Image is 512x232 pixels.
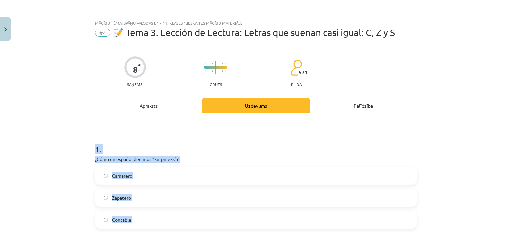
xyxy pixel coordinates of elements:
[205,63,206,64] img: icon-short-line-57e1e144782c952c97e751825c79c345078a6d821885a25fce030b3d8c18986b.svg
[205,70,206,72] img: icon-short-line-57e1e144782c952c97e751825c79c345078a6d821885a25fce030b3d8c18986b.svg
[310,98,417,113] div: Palīdzība
[95,156,417,163] p: ¿Cómo en español decimos “kurpnieks”?
[291,82,302,87] p: pilda
[112,27,395,38] span: 📝 Tema 3. Lección de Lectura: Letras que suenan casi igual: C, Z y S
[290,59,302,76] img: students-c634bb4e5e11cddfef0936a35e636f08e4e9abd3cc4e673bd6f9a4125e45ecb1.svg
[112,216,131,223] span: Contable
[4,27,7,32] img: icon-close-lesson-0947bae3869378f0d4975bcd49f059093ad1ed9edebbc8119c70593378902aed.svg
[112,172,132,179] span: Camarero
[222,63,223,64] img: icon-short-line-57e1e144782c952c97e751825c79c345078a6d821885a25fce030b3d8c18986b.svg
[222,70,223,72] img: icon-short-line-57e1e144782c952c97e751825c79c345078a6d821885a25fce030b3d8c18986b.svg
[133,65,138,74] div: 8
[212,70,213,72] img: icon-short-line-57e1e144782c952c97e751825c79c345078a6d821885a25fce030b3d8c18986b.svg
[202,98,310,113] div: Uzdevums
[95,98,202,113] div: Apraksts
[104,174,108,178] input: Camarero
[225,63,226,64] img: icon-short-line-57e1e144782c952c97e751825c79c345078a6d821885a25fce030b3d8c18986b.svg
[215,61,216,74] img: icon-long-line-d9ea69661e0d244f92f715978eff75569469978d946b2353a9bb055b3ed8787d.svg
[95,21,417,25] div: Mācību tēma: Spāņu valodas b1 - 11. klases 1.ieskaites mācību materiāls
[210,82,222,87] p: Grūts
[104,218,108,222] input: Contable
[112,194,131,201] span: Zapatero
[212,63,213,64] img: icon-short-line-57e1e144782c952c97e751825c79c345078a6d821885a25fce030b3d8c18986b.svg
[138,63,142,66] span: XP
[225,70,226,72] img: icon-short-line-57e1e144782c952c97e751825c79c345078a6d821885a25fce030b3d8c18986b.svg
[124,82,146,87] p: Saņemsi
[95,29,110,37] span: #4
[104,196,108,200] input: Zapatero
[299,69,308,75] span: 571
[95,133,417,154] h1: 1 .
